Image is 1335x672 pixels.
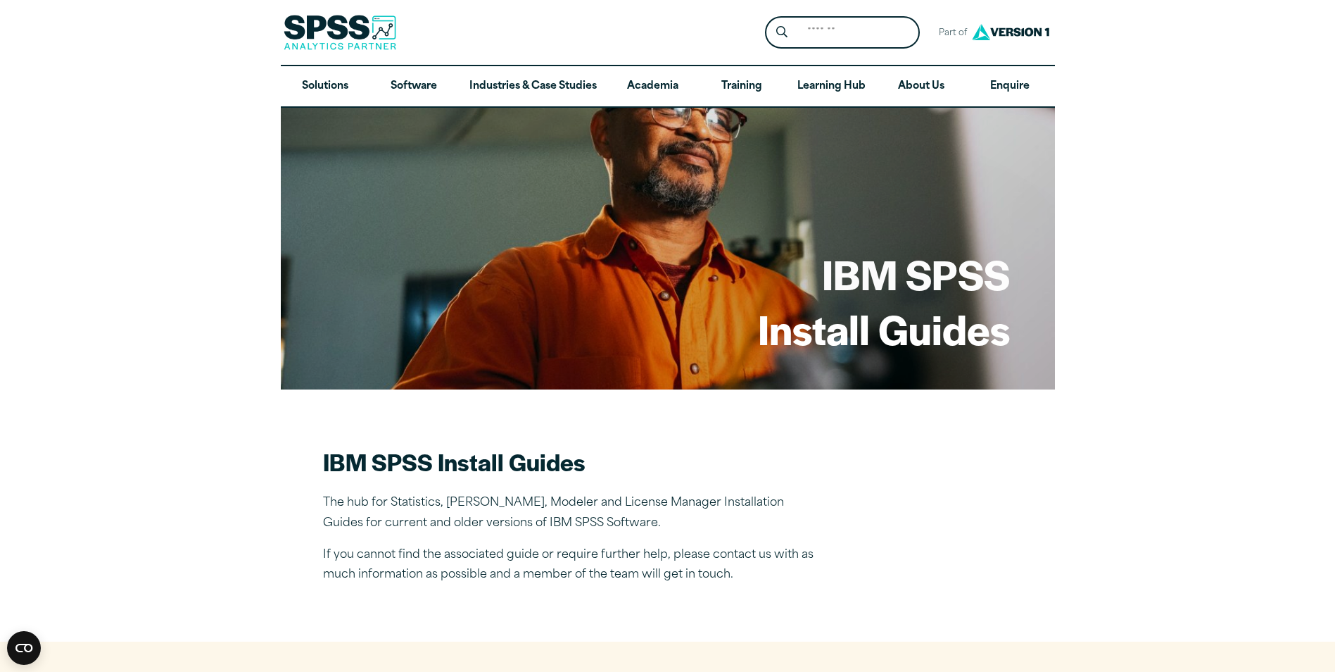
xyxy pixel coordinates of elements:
span: Part of [931,23,968,44]
a: Training [697,66,785,107]
p: The hub for Statistics, [PERSON_NAME], Modeler and License Manager Installation Guides for curren... [323,493,816,534]
h1: IBM SPSS Install Guides [758,247,1010,356]
form: Site Header Search Form [765,16,920,49]
button: Open CMP widget [7,631,41,665]
svg: Search magnifying glass icon [776,26,787,38]
a: Software [369,66,458,107]
h2: IBM SPSS Install Guides [323,446,816,478]
a: Enquire [966,66,1054,107]
img: Version1 Logo [968,19,1053,45]
a: Academia [608,66,697,107]
nav: Desktop version of site main menu [281,66,1055,107]
img: SPSS Analytics Partner [284,15,396,50]
button: Search magnifying glass icon [768,20,795,46]
a: Solutions [281,66,369,107]
p: If you cannot find the associated guide or require further help, please contact us with as much i... [323,545,816,586]
a: Industries & Case Studies [458,66,608,107]
a: Learning Hub [786,66,877,107]
a: About Us [877,66,966,107]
